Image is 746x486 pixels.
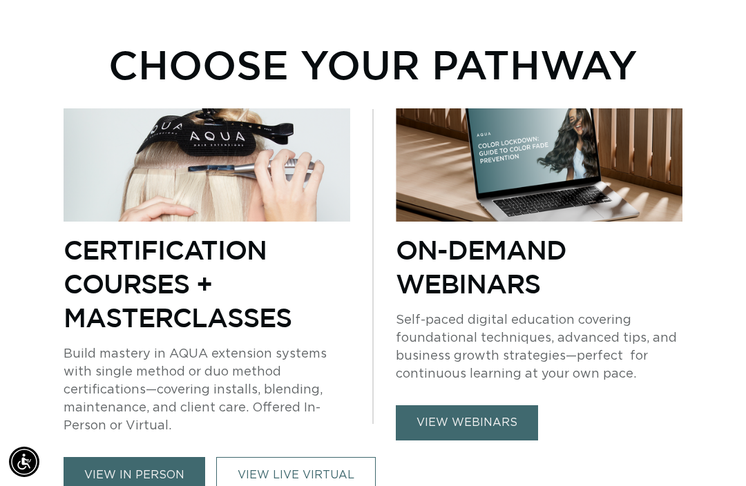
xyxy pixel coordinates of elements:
a: view webinars [396,405,538,440]
p: Self-paced digital education covering foundational techniques, advanced tips, and business growth... [396,311,682,383]
div: Accessibility Menu [9,447,39,477]
iframe: Chat Widget [677,420,746,486]
p: Certification Courses + Masterclasses [64,233,350,334]
p: Choose Your Pathway [108,41,638,88]
p: On-Demand Webinars [396,233,682,300]
p: Build mastery in AQUA extension systems with single method or duo method certifications—covering ... [64,345,350,435]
